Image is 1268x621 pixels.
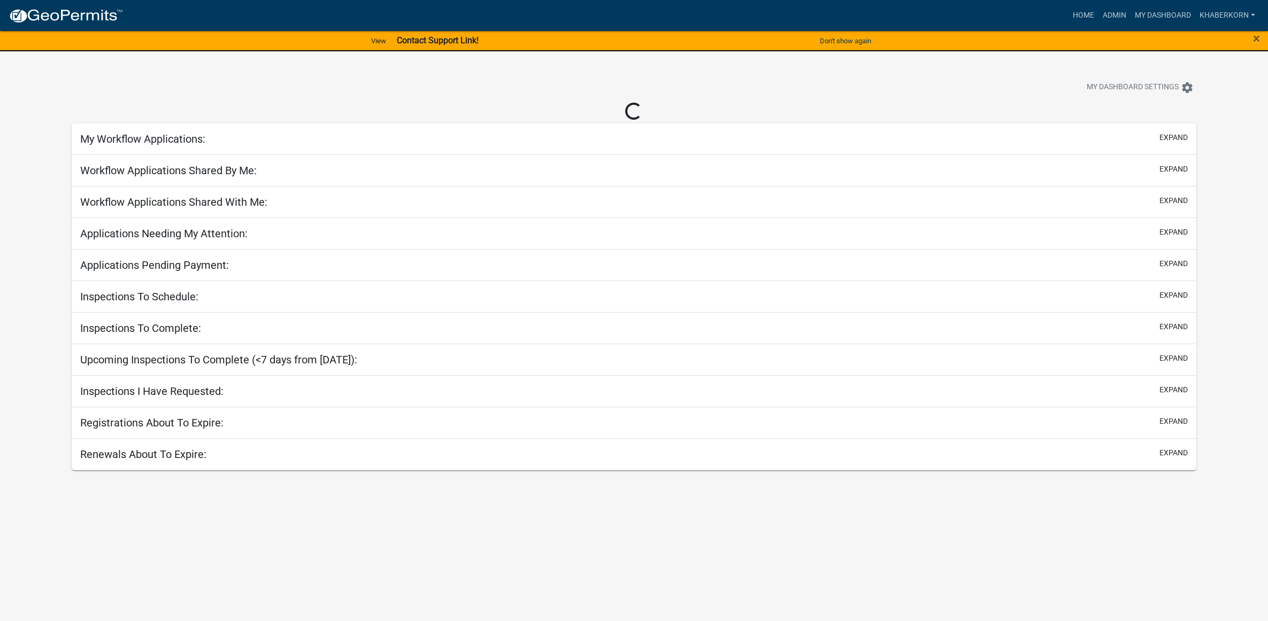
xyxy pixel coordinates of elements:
button: expand [1159,132,1188,143]
span: My Dashboard Settings [1087,81,1179,94]
h5: Workflow Applications Shared By Me: [80,164,257,177]
button: expand [1159,384,1188,395]
h5: Inspections To Schedule: [80,290,198,303]
a: My Dashboard [1131,5,1195,26]
button: Don't show again [816,32,875,50]
button: expand [1159,416,1188,427]
button: expand [1159,195,1188,206]
h5: Applications Needing My Attention: [80,227,248,240]
button: expand [1159,290,1188,301]
span: × [1253,31,1260,46]
strong: Contact Support Link! [397,35,479,45]
button: expand [1159,258,1188,269]
h5: My Workflow Applications: [80,133,205,145]
h5: Renewals About To Expire: [80,448,206,461]
button: My Dashboard Settingssettings [1078,77,1202,98]
a: View [367,32,390,50]
h5: Registrations About To Expire: [80,416,224,429]
button: expand [1159,321,1188,332]
i: settings [1181,81,1194,94]
h5: Upcoming Inspections To Complete (<7 days from [DATE]): [80,353,357,366]
button: expand [1159,164,1188,175]
button: expand [1159,227,1188,238]
h5: Workflow Applications Shared With Me: [80,196,267,208]
h5: Applications Pending Payment: [80,259,229,271]
h5: Inspections I Have Requested: [80,385,224,398]
h5: Inspections To Complete: [80,322,201,335]
button: expand [1159,353,1188,364]
button: Close [1253,32,1260,45]
button: expand [1159,447,1188,459]
a: khaberkorn [1195,5,1259,26]
a: Admin [1098,5,1131,26]
a: Home [1069,5,1098,26]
